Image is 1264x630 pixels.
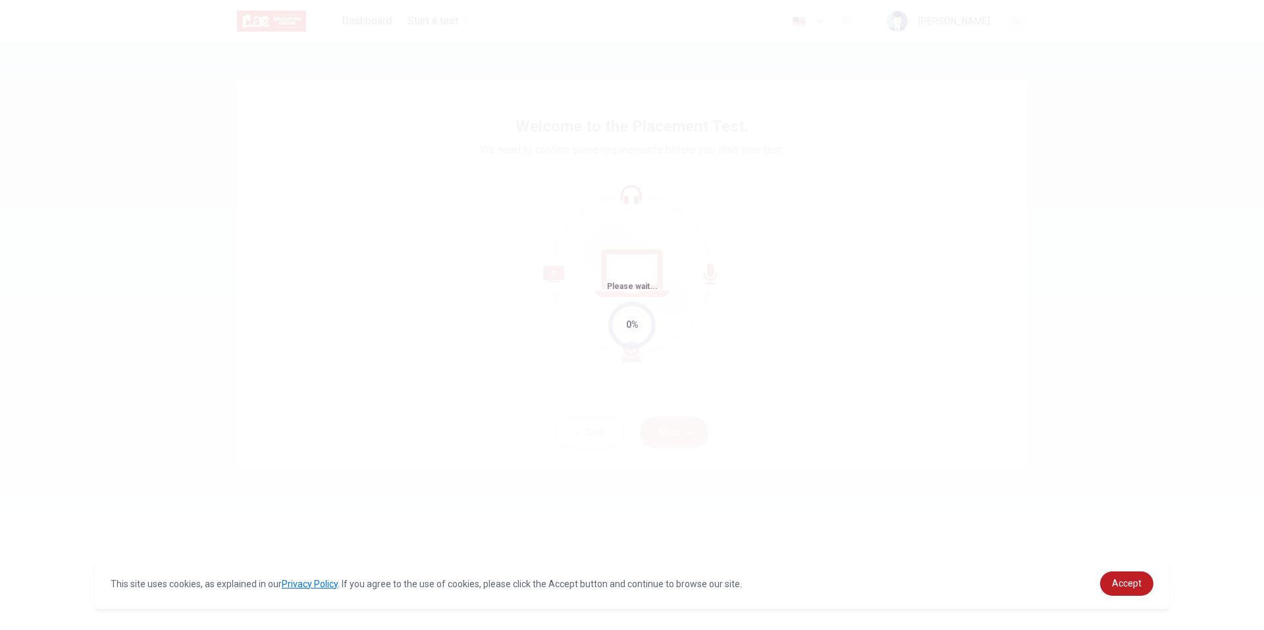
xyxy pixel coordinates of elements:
[111,579,742,589] span: This site uses cookies, as explained in our . If you agree to the use of cookies, please click th...
[626,317,639,332] div: 0%
[1100,571,1153,596] a: dismiss cookie message
[282,579,338,589] a: Privacy Policy
[95,558,1169,609] div: cookieconsent
[1112,578,1142,589] span: Accept
[607,282,658,291] span: Please wait...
